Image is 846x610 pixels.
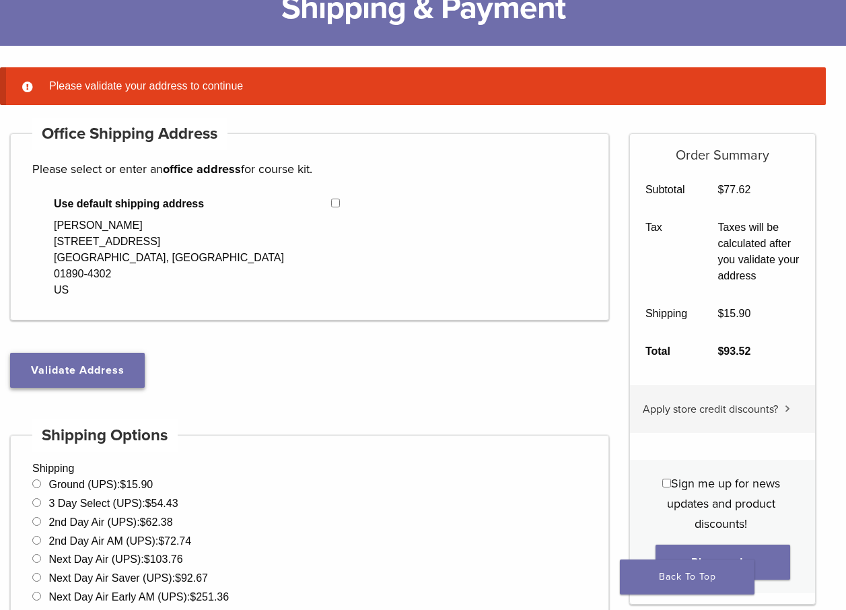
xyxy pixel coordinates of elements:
[717,308,724,319] span: $
[145,498,178,509] bdi: 54.43
[785,405,790,412] img: caret.svg
[158,535,191,547] bdi: 72.74
[643,403,778,416] span: Apply store credit discounts?
[32,118,227,150] h4: Office Shipping Address
[717,184,724,195] span: $
[144,553,150,565] span: $
[48,553,182,565] label: Next Day Air (UPS):
[144,553,183,565] bdi: 103.76
[145,498,151,509] span: $
[140,516,146,528] span: $
[717,345,724,357] span: $
[140,516,173,528] bdi: 62.38
[10,353,145,388] button: Validate Address
[662,479,671,487] input: Sign me up for news updates and product discounts!
[54,196,331,212] span: Use default shipping address
[48,479,153,490] label: Ground (UPS):
[32,419,178,452] h4: Shipping Options
[48,516,172,528] label: 2nd Day Air (UPS):
[163,162,241,176] strong: office address
[667,476,780,531] span: Sign me up for news updates and product discounts!
[48,498,178,509] label: 3 Day Select (UPS):
[630,209,703,295] th: Tax
[120,479,153,490] bdi: 15.90
[120,479,126,490] span: $
[620,560,754,595] a: Back To Top
[630,333,703,370] th: Total
[630,295,703,333] th: Shipping
[190,591,196,603] span: $
[175,572,181,584] span: $
[703,209,815,295] td: Taxes will be calculated after you validate your address
[717,308,750,319] bdi: 15.90
[630,171,703,209] th: Subtotal
[54,217,310,298] div: [PERSON_NAME] [STREET_ADDRESS] [GEOGRAPHIC_DATA], [GEOGRAPHIC_DATA] 01890-4302 US
[32,159,587,179] p: Please select or enter an for course kit.
[717,345,750,357] bdi: 93.52
[175,572,208,584] bdi: 92.67
[48,535,191,547] label: 2nd Day Air AM (UPS):
[717,184,750,195] bdi: 77.62
[630,134,815,164] h5: Order Summary
[158,535,164,547] span: $
[48,591,229,603] label: Next Day Air Early AM (UPS):
[44,78,804,94] li: Please validate your address to continue
[48,572,208,584] label: Next Day Air Saver (UPS):
[656,545,790,580] button: Place order
[190,591,229,603] bdi: 251.36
